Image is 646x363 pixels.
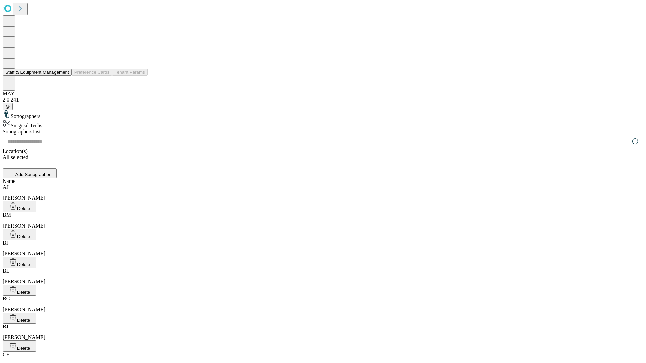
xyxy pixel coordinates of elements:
[3,110,643,119] div: Sonographers
[3,212,643,229] div: [PERSON_NAME]
[3,154,643,160] div: All selected
[3,69,72,76] button: Staff & Equipment Management
[17,234,30,239] span: Delete
[17,346,30,351] span: Delete
[3,212,11,218] span: BM
[3,148,28,154] span: Location(s)
[17,290,30,295] span: Delete
[3,268,9,274] span: BL
[5,104,10,109] span: @
[3,184,643,201] div: [PERSON_NAME]
[3,324,8,329] span: BJ
[3,268,643,285] div: [PERSON_NAME]
[112,69,148,76] button: Tenant Params
[17,262,30,267] span: Delete
[3,257,36,268] button: Delete
[3,296,643,313] div: [PERSON_NAME]
[3,340,36,352] button: Delete
[3,352,9,357] span: CE
[3,201,36,212] button: Delete
[3,240,643,257] div: [PERSON_NAME]
[3,119,643,129] div: Surgical Techs
[3,184,9,190] span: AJ
[15,172,50,177] span: Add Sonographer
[3,229,36,240] button: Delete
[3,168,57,178] button: Add Sonographer
[3,296,10,301] span: BC
[3,129,643,135] div: Sonographers List
[17,318,30,323] span: Delete
[3,313,36,324] button: Delete
[3,324,643,340] div: [PERSON_NAME]
[3,285,36,296] button: Delete
[72,69,112,76] button: Preference Cards
[3,178,643,184] div: Name
[3,91,643,97] div: MAY
[17,206,30,211] span: Delete
[3,240,8,246] span: BI
[3,97,643,103] div: 2.0.241
[3,103,13,110] button: @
